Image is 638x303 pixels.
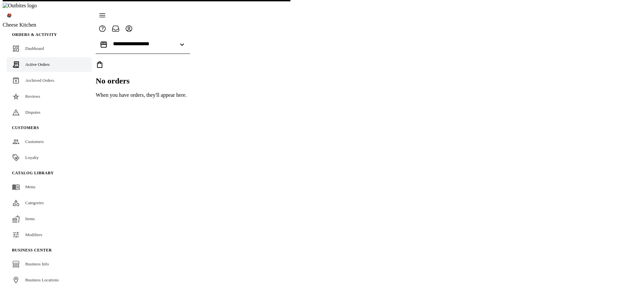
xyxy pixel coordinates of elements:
span: Items [25,216,35,221]
a: Active Orders [7,57,92,72]
span: Reviews [25,94,40,99]
span: Active Orders [25,62,50,67]
a: Business Locations [7,273,92,287]
span: Catalog Library [12,171,54,175]
span: Archived Orders [25,78,54,83]
span: Categories [25,200,44,205]
span: Customers [25,139,44,144]
a: Items [7,212,92,226]
a: Modifiers [7,227,92,242]
span: Dashboard [25,46,44,51]
img: Outbites logo [3,3,37,9]
p: When you have orders, they'll appear here. [96,92,190,98]
h2: No orders [96,76,190,85]
span: Customers [12,125,39,130]
span: Menu [25,184,35,189]
span: Disputes [25,110,41,115]
span: Orders & Activity [12,32,57,37]
a: Reviews [7,89,92,104]
a: Loyalty [7,150,92,165]
a: Customers [7,134,92,149]
input: Location [113,41,173,47]
span: Modifiers [25,232,42,237]
span: Business Center [12,248,52,252]
a: Disputes [7,105,92,120]
span: Business Info [25,261,49,266]
a: Menu [7,180,92,194]
div: Cheese Kitchen [3,22,96,28]
a: Business Info [7,257,92,271]
a: Categories [7,196,92,210]
span: Business Locations [25,277,59,282]
a: Dashboard [7,41,92,56]
span: Loyalty [25,155,39,160]
a: Archived Orders [7,73,92,88]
